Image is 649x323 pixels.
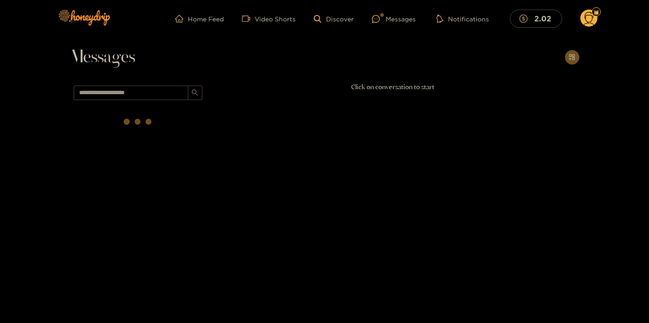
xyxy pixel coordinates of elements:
[569,54,575,61] span: appstore-add
[434,14,492,23] button: Notifications
[188,86,202,100] button: search
[314,15,353,23] a: Discover
[510,10,562,27] button: 2.02
[565,50,579,65] button: appstore-add
[372,14,416,24] div: Messages
[242,15,296,23] a: Video Shorts
[175,15,224,23] a: Home Feed
[242,15,255,23] span: video-camera
[70,46,135,68] span: Messages
[206,82,579,92] p: Click on conversation to start
[519,15,532,23] span: dollar
[191,89,198,97] span: search
[175,15,188,23] span: home
[594,10,599,15] img: Fan Level
[533,14,553,23] mark: 2.02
